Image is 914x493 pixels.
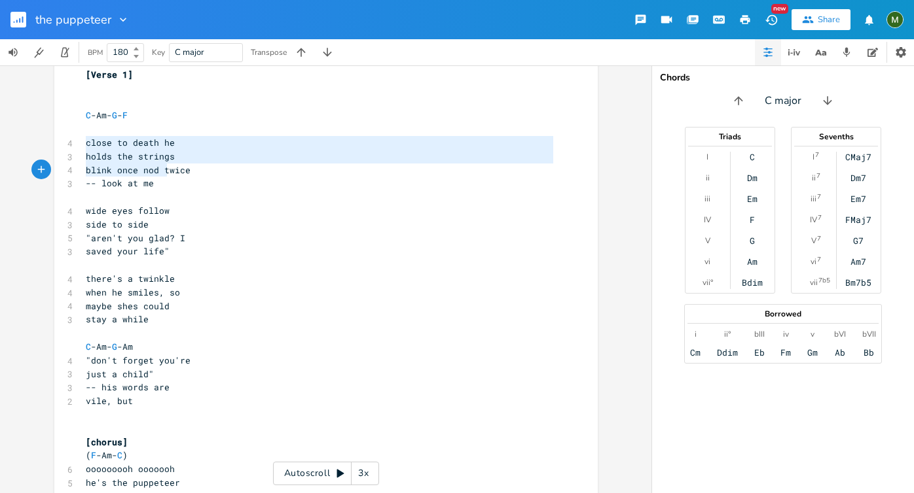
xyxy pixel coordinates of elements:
[86,477,180,488] span: he's the puppeteer
[86,368,154,380] span: just a child"
[817,233,821,244] sup: 7
[780,347,791,358] div: Fm
[86,69,133,80] span: [Verse 1]
[86,436,128,448] span: [chorus]
[850,256,866,267] div: Am7
[811,194,816,204] div: iii
[86,341,91,352] span: C
[660,73,906,82] div: Chords
[695,329,697,339] div: i
[783,329,789,339] div: iv
[750,152,755,162] div: C
[850,173,866,183] div: Dm7
[704,256,710,267] div: vi
[86,273,175,284] span: there's a twinkle
[754,347,765,358] div: Eb
[845,214,871,225] div: FMaj7
[813,152,814,162] div: I
[747,256,758,267] div: Am
[834,329,846,339] div: bVI
[811,329,814,339] div: v
[704,214,711,225] div: IV
[754,329,765,339] div: bIII
[117,449,122,461] span: C
[750,214,755,225] div: F
[817,254,821,265] sup: 7
[807,347,818,358] div: Gm
[86,300,170,312] span: maybe shes could
[86,150,175,162] span: holds the strings
[112,341,117,352] span: G
[850,194,866,204] div: Em7
[86,218,149,230] span: side to side
[818,212,822,223] sup: 7
[792,9,850,30] button: Share
[706,152,708,162] div: I
[704,194,710,204] div: iii
[792,133,881,141] div: Sevenths
[853,235,864,246] div: G7
[810,277,818,288] div: vii
[251,48,287,56] div: Transpose
[765,93,801,109] span: C major
[86,109,128,121] span: -Am- -
[86,177,154,189] span: -- look at me
[845,277,871,288] div: Bm7b5
[685,133,775,141] div: Triads
[724,329,731,339] div: ii°
[818,14,840,25] div: Share
[112,109,117,121] span: G
[747,194,758,204] div: Em
[152,48,165,56] div: Key
[86,137,175,148] span: close to death he
[817,192,821,202] sup: 7
[86,232,185,244] span: "aren't you glad? I
[864,347,874,358] div: Bb
[690,347,701,358] div: Cm
[810,214,817,225] div: IV
[35,14,111,25] span: the puppeteer
[705,235,710,246] div: V
[86,286,180,298] span: when he smiles, so
[742,277,763,288] div: Bdim
[86,205,170,216] span: wide eyes follow
[750,235,755,246] div: G
[175,46,204,58] span: C major
[818,275,830,286] sup: 7b5
[273,462,379,485] div: Autoscroll
[758,8,784,31] button: New
[352,462,375,485] div: 3x
[122,109,128,121] span: F
[86,381,170,393] span: -- his words are
[747,173,758,183] div: Dm
[86,463,175,475] span: ooooooooh ooooooh
[771,4,788,14] div: New
[86,164,191,176] span: blink once nod twice
[86,354,191,366] span: "don't forget you're
[815,150,819,160] sup: 7
[86,109,91,121] span: C
[88,49,103,56] div: BPM
[845,152,871,162] div: CMaj7
[86,395,133,407] span: vile, but
[86,245,170,257] span: saved your life"
[86,449,128,461] span: ( -Am- )
[685,310,881,318] div: Borrowed
[816,171,820,181] sup: 7
[86,313,149,325] span: stay a while
[86,341,133,352] span: -Am- -Am
[717,347,738,358] div: Ddim
[811,235,816,246] div: V
[91,449,96,461] span: F
[811,256,816,267] div: vi
[862,329,876,339] div: bVII
[812,173,816,183] div: ii
[703,277,713,288] div: vii°
[887,11,904,28] img: madelinetaylor21
[835,347,845,358] div: Ab
[706,173,710,183] div: ii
